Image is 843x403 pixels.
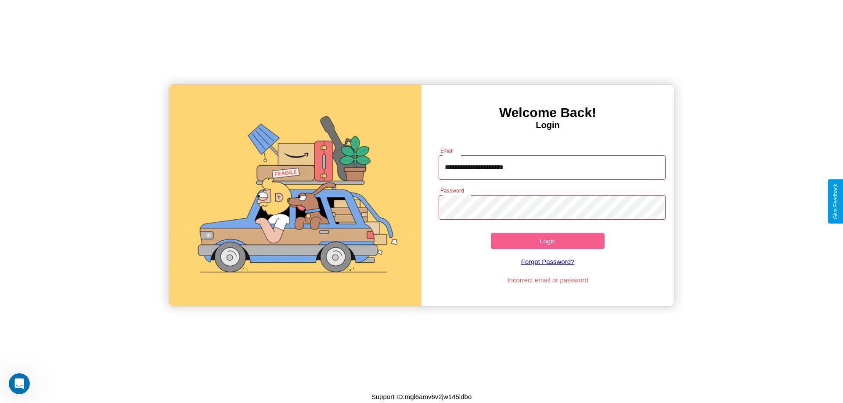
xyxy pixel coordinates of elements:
h4: Login [421,120,674,130]
label: Email [440,147,454,154]
p: Support ID: mgl6amv6v2jw145ldbo [371,391,472,403]
img: gif [169,85,421,306]
button: Login [491,233,605,249]
p: Incorrect email or password [434,274,662,286]
a: Forgot Password? [434,249,662,274]
label: Password [440,187,464,194]
h3: Welcome Back! [421,105,674,120]
div: Give Feedback [832,184,839,219]
iframe: Intercom live chat [9,373,30,394]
